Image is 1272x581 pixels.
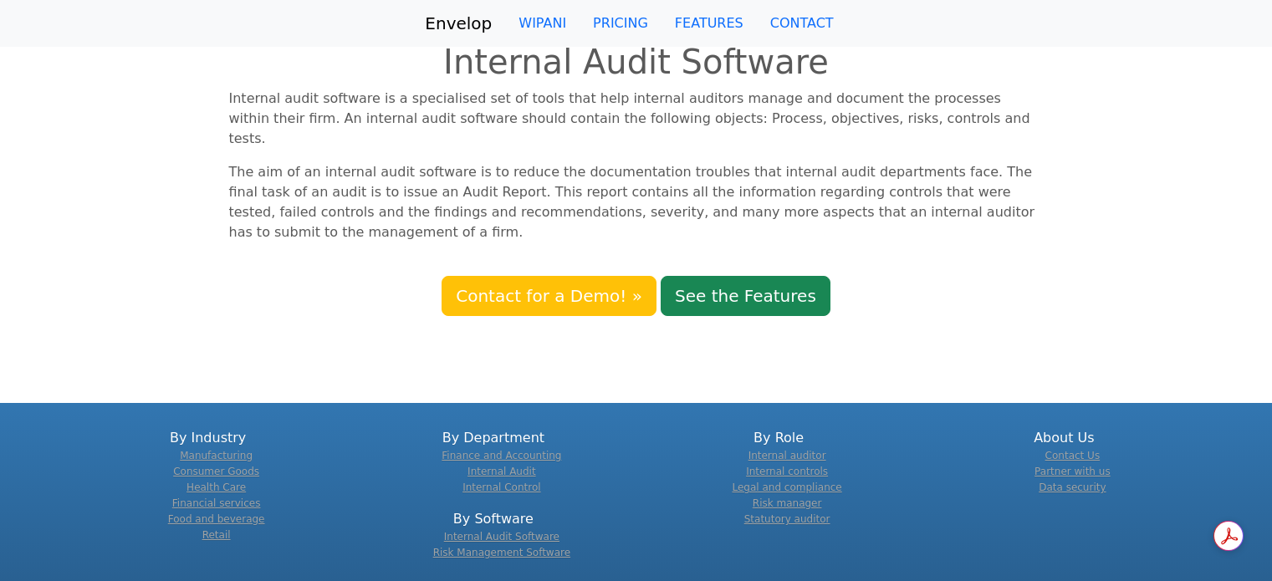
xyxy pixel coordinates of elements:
[646,428,912,527] div: By Role
[425,7,492,40] a: Envelop
[229,89,1044,149] p: Internal audit software is a specialised set of tools that help internal auditors manage and docu...
[202,529,231,541] a: Retail
[180,450,253,461] a: Manufacturing
[173,466,259,477] a: Consumer Goods
[744,513,830,525] a: Statutory auditor
[10,42,1262,82] h1: Internal Audit Software
[168,513,265,525] a: Food and beverage
[75,428,340,543] div: By Industry
[433,547,570,558] a: Risk Management Software
[1034,466,1111,477] a: Partner with us
[229,162,1044,242] p: The aim of an internal audit software is to reduce the documentation troubles that internal audit...
[662,7,757,40] a: FEATURES
[733,482,842,493] a: Legal and compliance
[757,7,847,40] a: CONTACT
[746,466,828,477] a: Internal controls
[661,276,830,316] a: See the Features
[748,450,826,461] a: Internal auditor
[442,276,656,316] a: Contact for a Demo! »
[360,428,626,496] div: By Department
[1039,482,1106,493] a: Data security
[360,509,626,561] div: By Software
[467,466,536,477] a: Internal Audit
[172,497,261,509] a: Financial services
[1045,450,1101,461] a: Contact Us
[505,7,580,40] a: WIPANI
[442,450,561,461] a: Finance and Accounting
[462,482,540,493] a: Internal Control
[186,482,246,493] a: Health Care
[580,7,662,40] a: PRICING
[444,531,559,543] a: Internal Audit Software
[932,428,1197,496] div: About Us
[753,497,822,509] a: Risk manager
